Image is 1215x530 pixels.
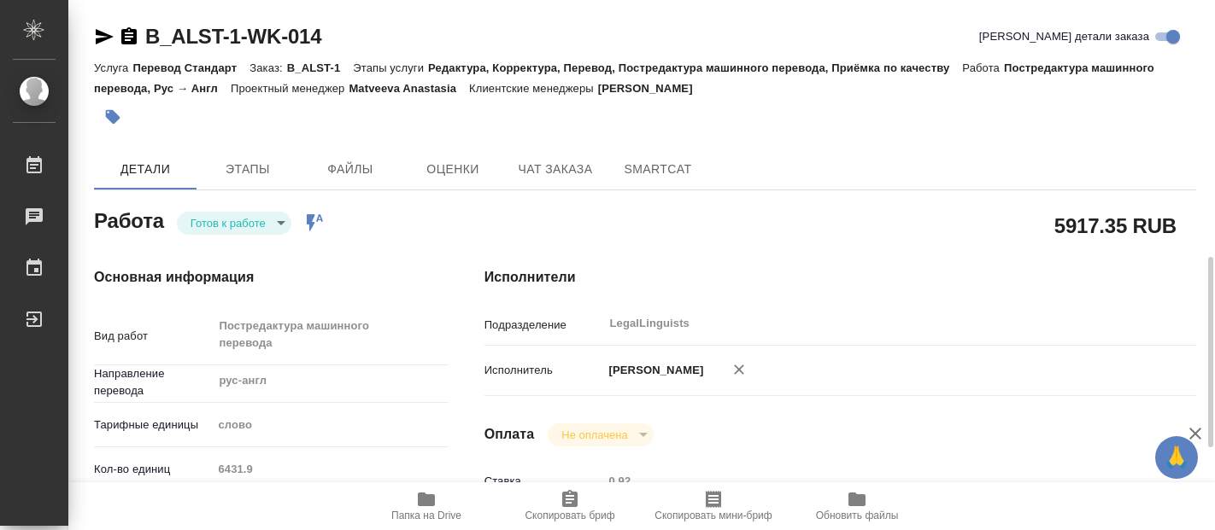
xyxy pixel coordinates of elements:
h2: Работа [94,204,164,235]
h4: Исполнители [484,267,1196,288]
p: Matveeva Anastasia [349,82,469,95]
button: 🙏 [1155,436,1198,479]
p: Кол-во единиц [94,461,212,478]
p: Исполнитель [484,362,603,379]
p: Перевод Стандарт [132,61,249,74]
button: Не оплачена [556,428,632,442]
p: [PERSON_NAME] [598,82,706,95]
button: Обновить файлы [785,482,929,530]
button: Удалить исполнителя [720,351,758,388]
button: Скопировать ссылку для ЯМессенджера [94,26,114,47]
button: Добавить тэг [94,98,132,136]
div: Готов к работе [177,212,291,235]
button: Скопировать мини-бриф [642,482,785,530]
input: Пустое поле [212,457,449,481]
input: Пустое поле [603,469,1137,493]
p: Услуга [94,61,132,74]
h4: Оплата [484,424,535,445]
span: Оценки [412,159,494,180]
p: Заказ: [249,61,286,74]
div: слово [212,411,449,440]
p: [PERSON_NAME] [603,362,704,379]
span: Скопировать бриф [525,510,614,521]
h2: 5917.35 RUB [1054,211,1177,240]
button: Папка на Drive [355,482,498,530]
span: [PERSON_NAME] детали заказа [979,28,1149,45]
h4: Основная информация [94,267,416,288]
p: Этапы услуги [353,61,428,74]
span: Файлы [309,159,391,180]
p: Редактура, Корректура, Перевод, Постредактура машинного перевода, Приёмка по качеству [428,61,962,74]
p: Ставка [484,473,603,490]
p: Проектный менеджер [231,82,349,95]
a: B_ALST-1-WK-014 [145,25,321,48]
button: Скопировать ссылку [119,26,139,47]
p: Вид работ [94,328,212,345]
span: Папка на Drive [391,510,461,521]
span: SmartCat [617,159,699,180]
p: Направление перевода [94,365,212,399]
span: Этапы [207,159,289,180]
button: Готов к работе [185,216,271,230]
span: Обновить файлы [816,510,899,521]
button: Скопировать бриф [498,482,642,530]
p: Работа [962,61,1004,74]
p: B_ALST-1 [287,61,354,74]
span: 🙏 [1162,440,1191,475]
p: Клиентские менеджеры [469,82,598,95]
span: Детали [104,159,186,180]
p: Тарифные единицы [94,416,212,434]
p: Подразделение [484,317,603,334]
span: Скопировать мини-бриф [654,510,772,521]
span: Чат заказа [514,159,596,180]
div: Готов к работе [548,423,653,446]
